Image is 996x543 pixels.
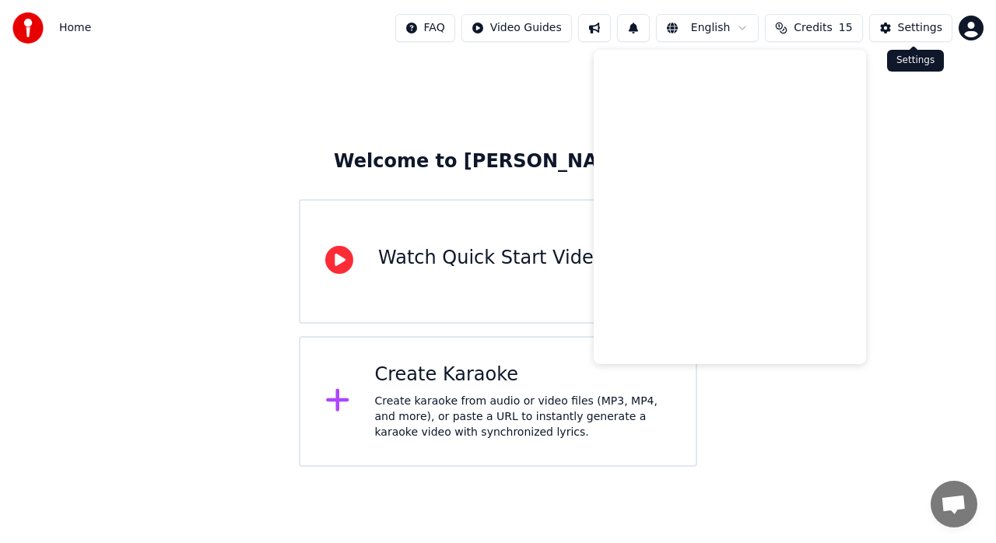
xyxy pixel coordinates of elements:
button: Credits15 [765,14,862,42]
span: 15 [839,20,853,36]
nav: breadcrumb [59,20,91,36]
div: Watch Quick Start Video [378,246,605,271]
span: Home [59,20,91,36]
button: Video Guides [461,14,572,42]
span: Credits [794,20,832,36]
div: Create karaoke from audio or video files (MP3, MP4, and more), or paste a URL to instantly genera... [375,394,672,440]
div: Settings [898,20,942,36]
button: Settings [869,14,952,42]
img: youka [12,12,44,44]
div: Settings [887,50,944,72]
div: Create Karaoke [375,363,672,387]
button: FAQ [395,14,455,42]
a: Otvorite chat [931,481,977,527]
div: Welcome to [PERSON_NAME] [334,149,662,174]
